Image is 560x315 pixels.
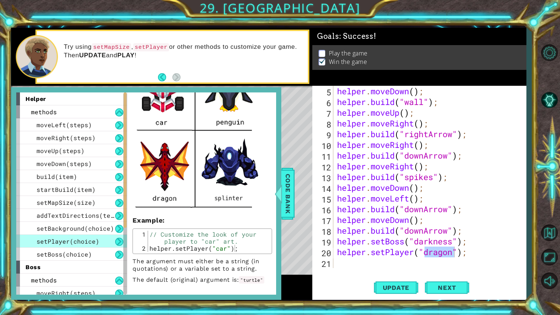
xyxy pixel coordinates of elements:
div: 14 [314,183,333,194]
button: Back [158,73,172,81]
div: 10 [314,140,333,151]
div: 6 [314,98,333,108]
div: 7 [314,108,333,119]
span: Update [375,284,417,291]
p: Play the game [329,49,368,57]
code: "turtle" [239,276,264,284]
span: methods [31,276,57,284]
button: Next [425,277,469,299]
div: 2 [135,245,148,252]
strong: PLAY [117,52,135,59]
span: Code Bank [282,171,294,216]
strong: : [133,216,165,224]
div: 11 [314,151,333,162]
span: startBuild(item) [37,186,96,193]
img: Check mark for checkbox [319,58,326,64]
button: Back to Map [539,222,560,244]
div: 13 [314,173,333,183]
code: setPlayer [133,43,169,51]
div: 21 [314,258,333,269]
span: helper [25,95,46,102]
span: boss [25,264,41,271]
div: helper [16,92,127,105]
span: moveRight(steps) [37,289,96,297]
div: 9 [314,130,333,140]
div: boss [16,261,127,274]
code: setMapSize [92,43,131,51]
span: methods [31,108,57,116]
div: 5 [314,87,333,98]
div: 16 [314,205,333,216]
span: setPlayer(choice) [37,237,99,245]
div: 17 [314,216,333,226]
button: Level Options [539,42,560,63]
span: moveLeft(steps) [37,121,92,129]
span: setBackground(choice) [37,224,114,232]
div: 12 [314,162,333,173]
div: 8 [314,119,333,130]
div: 15 [314,194,333,205]
button: Next [172,73,181,81]
p: Win the game [329,58,367,66]
div: 19 [314,237,333,248]
button: AI Hint [539,89,560,111]
p: The default (original) argument is: [133,276,272,284]
span: Example [133,216,162,224]
button: Update [374,277,418,298]
span: : Success! [339,32,377,41]
button: Mute [539,270,560,292]
span: moveDown(steps) [37,160,92,167]
div: 18 [314,226,333,237]
button: Maximize Browser [539,247,560,268]
div: 1 [135,231,148,245]
span: Next [430,284,463,292]
span: Goals [317,32,376,41]
span: setMapSize(size) [37,199,96,206]
span: moveRight(steps) [37,134,96,142]
a: Back to Map [539,221,560,245]
span: addTextDirections(text) [37,211,121,219]
strong: UPDATE [79,52,106,59]
div: 20 [314,248,333,258]
p: Try using , or other methods to customize your game. Then and ! [64,43,303,60]
span: moveUp(steps) [37,147,85,155]
span: build(item) [37,173,77,180]
p: The argument must either be a string (in quotations) or a variable set to a string. [133,258,272,272]
span: setBoss(choice) [37,250,92,258]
